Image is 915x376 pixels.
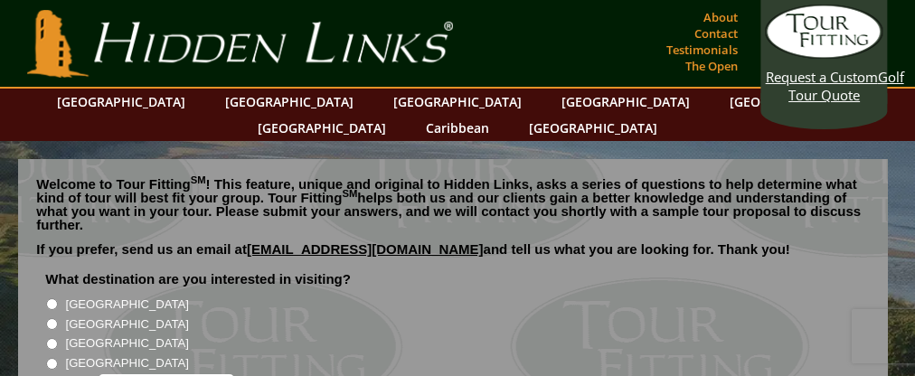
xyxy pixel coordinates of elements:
[36,177,869,231] p: Welcome to Tour Fitting ! This feature, unique and original to Hidden Links, asks a series of que...
[690,21,742,46] a: Contact
[520,115,666,141] a: [GEOGRAPHIC_DATA]
[681,53,742,79] a: The Open
[699,5,742,30] a: About
[662,37,742,62] a: Testimonials
[66,296,189,314] label: [GEOGRAPHIC_DATA]
[36,242,869,269] p: If you prefer, send us an email at and tell us what you are looking for. Thank you!
[45,270,351,288] label: What destination are you interested in visiting?
[721,89,867,115] a: [GEOGRAPHIC_DATA]
[66,315,189,334] label: [GEOGRAPHIC_DATA]
[249,115,395,141] a: [GEOGRAPHIC_DATA]
[48,89,194,115] a: [GEOGRAPHIC_DATA]
[247,241,484,257] a: [EMAIL_ADDRESS][DOMAIN_NAME]
[552,89,699,115] a: [GEOGRAPHIC_DATA]
[342,188,357,199] sup: SM
[384,89,531,115] a: [GEOGRAPHIC_DATA]
[216,89,363,115] a: [GEOGRAPHIC_DATA]
[66,334,189,352] label: [GEOGRAPHIC_DATA]
[766,68,878,86] span: Request a Custom
[417,115,498,141] a: Caribbean
[191,174,206,185] sup: SM
[66,354,189,372] label: [GEOGRAPHIC_DATA]
[766,5,883,104] a: Request a CustomGolf Tour Quote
